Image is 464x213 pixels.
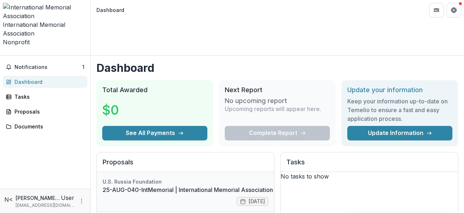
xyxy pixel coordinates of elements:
div: Tasks [14,93,82,101]
button: Notifications1 [3,61,87,73]
a: Update Information [347,126,452,140]
p: User [61,193,74,202]
h2: Tasks [286,158,452,172]
h3: Keep your information up-to-date on Temelio to ensure a fast and easy application process. [347,97,452,123]
div: Nela Larysova <nela.larysova@memorial-association.org> [4,195,13,204]
p: Upcoming reports will appear here. [225,105,321,113]
img: International Memorial Association [3,3,87,20]
button: More [77,197,86,205]
div: International Memorial Association [3,20,87,38]
a: Proposals [3,106,87,118]
div: Documents [14,123,82,130]
span: 1 [82,64,84,70]
h2: Proposals [103,158,268,172]
h2: Total Awarded [102,86,207,94]
div: Proposals [14,108,82,115]
button: Partners [429,3,444,17]
a: Dashboard [3,76,87,88]
span: Nonprofit [3,38,30,46]
button: Get Help [447,3,461,17]
h2: Next Report [225,86,330,94]
p: [PERSON_NAME] <[EMAIL_ADDRESS][DOMAIN_NAME]> [16,194,61,202]
nav: breadcrumb [94,5,127,15]
p: No tasks to show [281,172,458,181]
a: 25-AUG-040-IntMemorial | International Memorial Association - 2025 - Grant Proposal Application (... [103,185,397,194]
h1: Dashboard [96,61,458,74]
p: [EMAIL_ADDRESS][DOMAIN_NAME] [16,202,74,209]
div: Dashboard [14,78,82,86]
button: See All Payments [102,126,207,140]
a: Documents [3,120,87,132]
div: Dashboard [96,6,124,14]
span: Notifications [14,64,82,70]
a: Tasks [3,91,87,103]
h3: $0 [102,100,119,120]
h2: Update your information [347,86,452,94]
h3: No upcoming report [225,97,287,105]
